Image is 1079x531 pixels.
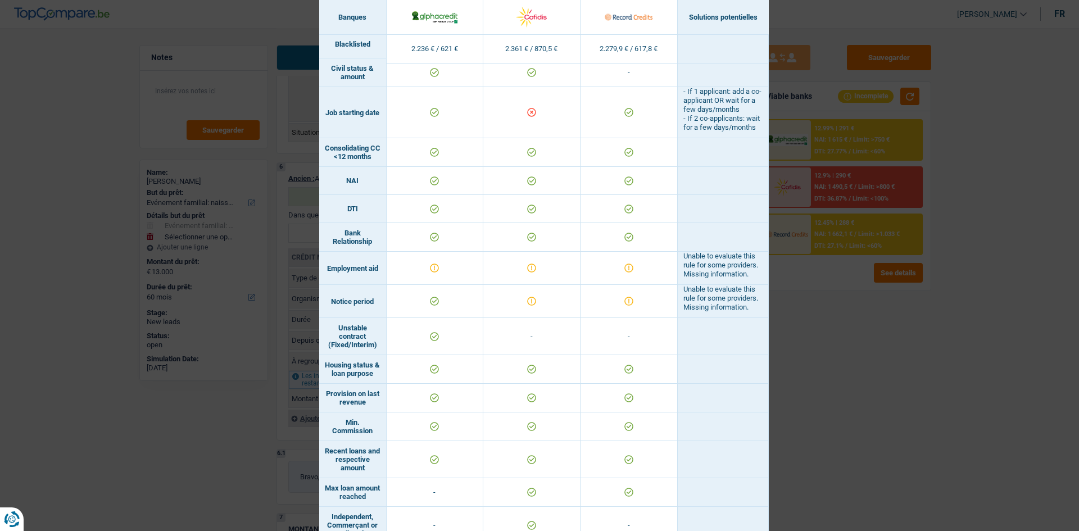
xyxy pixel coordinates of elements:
[319,138,387,167] td: Consolidating CC <12 months
[319,252,387,285] td: Employment aid
[319,87,387,138] td: Job starting date
[319,58,387,87] td: Civil status & amount
[319,318,387,355] td: Unstable contract (Fixed/Interim)
[387,35,484,63] td: 2.236 € / 621 €
[678,252,769,285] td: Unable to evaluate this rule for some providers. Missing information.
[319,195,387,223] td: DTI
[319,285,387,318] td: Notice period
[411,10,459,24] img: AlphaCredit
[319,167,387,195] td: NAI
[581,35,678,63] td: 2.279,9 € / 617,8 €
[678,87,769,138] td: - If 1 applicant: add a co-applicant OR wait for a few days/months - If 2 co-applicants: wait for...
[319,30,387,58] td: Blacklisted
[605,5,652,29] img: Record Credits
[507,5,555,29] img: Cofidis
[319,478,387,507] td: Max loan amount reached
[483,35,581,63] td: 2.361 € / 870,5 €
[581,318,678,355] td: -
[387,478,484,507] td: -
[581,58,678,87] td: -
[319,412,387,441] td: Min. Commission
[319,441,387,478] td: Recent loans and respective amount
[678,285,769,318] td: Unable to evaluate this rule for some providers. Missing information.
[319,384,387,412] td: Provision on last revenue
[319,355,387,384] td: Housing status & loan purpose
[483,318,581,355] td: -
[319,223,387,252] td: Bank Relationship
